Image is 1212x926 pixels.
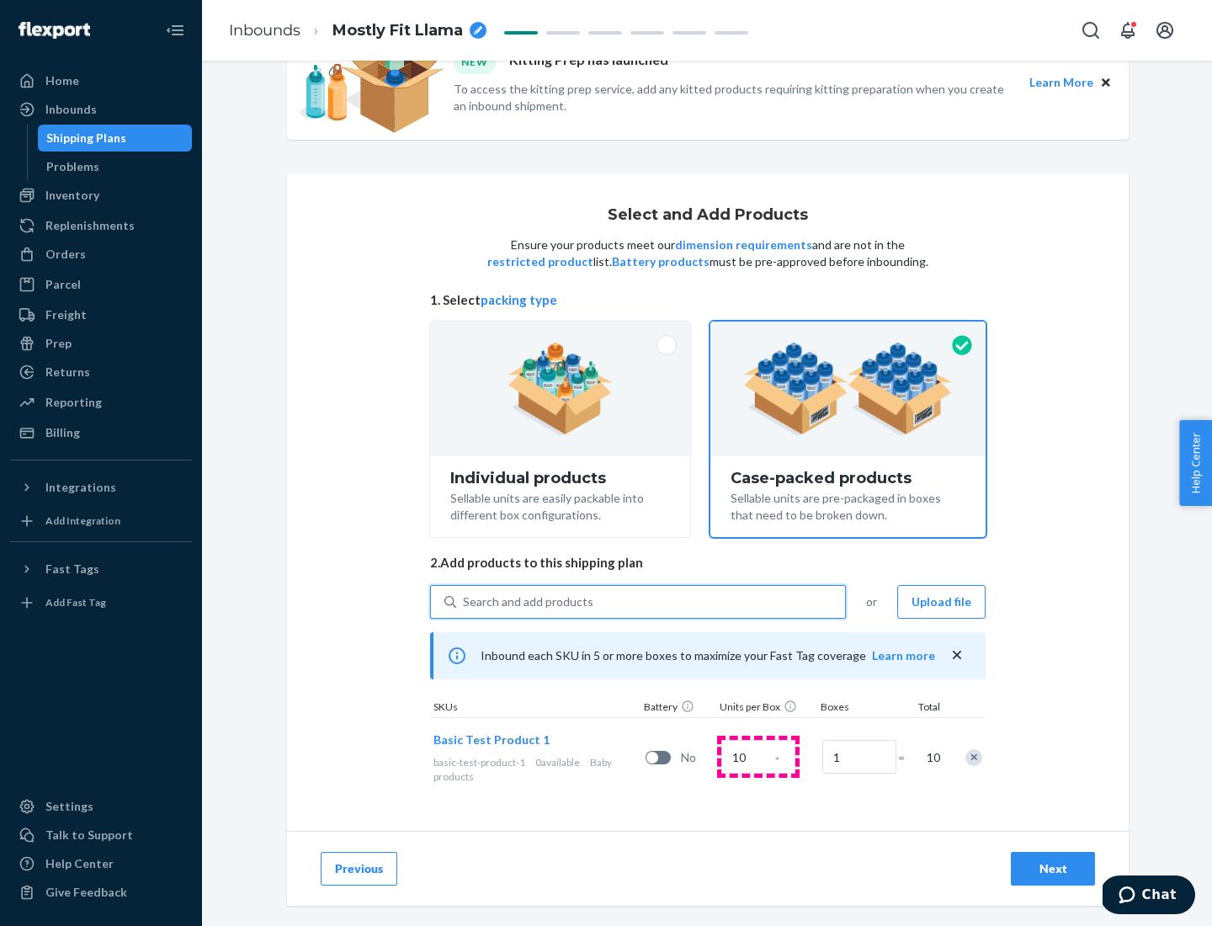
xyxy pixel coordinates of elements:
[681,749,715,766] span: No
[486,237,930,270] p: Ensure your products meet our and are not in the list. must be pre-approved before inbounding.
[965,749,982,766] div: Remove Item
[949,647,965,664] button: close
[641,700,716,717] div: Battery
[463,593,593,610] div: Search and add products
[675,237,812,253] button: dimension requirements
[10,301,192,328] a: Freight
[1074,13,1108,47] button: Open Search Box
[45,884,127,901] div: Give Feedback
[901,700,944,717] div: Total
[1148,13,1182,47] button: Open account menu
[45,246,86,263] div: Orders
[430,554,986,572] span: 2. Add products to this shipping plan
[158,13,192,47] button: Close Navigation
[46,130,126,146] div: Shipping Plans
[45,101,97,118] div: Inbounds
[450,487,670,524] div: Sellable units are easily packable into different box configurations.
[45,217,135,234] div: Replenishments
[45,479,116,496] div: Integrations
[10,212,192,239] a: Replenishments
[10,419,192,446] a: Billing
[45,364,90,381] div: Returns
[10,508,192,535] a: Add Integration
[433,732,550,747] span: Basic Test Product 1
[433,732,550,748] button: Basic Test Product 1
[10,556,192,583] button: Fast Tags
[731,487,965,524] div: Sellable units are pre-packaged in boxes that need to be broken down.
[721,740,795,774] input: Case Quantity
[612,253,710,270] button: Battery products
[10,793,192,820] a: Settings
[481,291,557,309] button: packing type
[508,343,613,435] img: individual-pack.facf35554cb0f1810c75b2bd6df2d64e.png
[45,561,99,577] div: Fast Tags
[45,827,133,844] div: Talk to Support
[10,389,192,416] a: Reporting
[1111,13,1145,47] button: Open notifications
[229,21,300,40] a: Inbounds
[215,6,500,56] ol: breadcrumbs
[433,756,525,769] span: basic-test-product-1
[487,253,593,270] button: restricted product
[45,335,72,352] div: Prep
[731,470,965,487] div: Case-packed products
[10,182,192,209] a: Inventory
[716,700,817,717] div: Units per Box
[10,822,192,849] button: Talk to Support
[38,153,193,180] a: Problems
[10,359,192,386] a: Returns
[332,20,463,42] span: Mostly Fit Llama
[897,585,986,619] button: Upload file
[10,879,192,906] button: Give Feedback
[45,394,102,411] div: Reporting
[608,207,808,224] h1: Select and Add Products
[45,306,87,323] div: Freight
[450,470,670,487] div: Individual products
[10,330,192,357] a: Prep
[433,755,639,784] div: Baby products
[535,756,580,769] span: 0 available
[45,798,93,815] div: Settings
[1025,860,1081,877] div: Next
[45,595,106,609] div: Add Fast Tag
[1179,420,1212,506] button: Help Center
[10,271,192,298] a: Parcel
[10,850,192,877] a: Help Center
[1103,875,1195,918] iframe: Opens a widget where you can chat to one of our agents
[872,647,935,664] button: Learn more
[430,700,641,717] div: SKUs
[1097,73,1115,92] button: Close
[45,276,81,293] div: Parcel
[10,474,192,501] button: Integrations
[509,51,668,73] p: Kitting Prep has launched
[454,81,1014,114] p: To access the kitting prep service, add any kitted products requiring kitting preparation when yo...
[817,700,901,717] div: Boxes
[45,855,114,872] div: Help Center
[454,51,496,73] div: NEW
[1011,852,1095,886] button: Next
[1029,73,1093,92] button: Learn More
[866,593,877,610] span: or
[10,589,192,616] a: Add Fast Tag
[743,343,953,435] img: case-pack.59cecea509d18c883b923b81aeac6d0b.png
[898,749,915,766] span: =
[430,632,986,679] div: Inbound each SKU in 5 or more boxes to maximize your Fast Tag coverage
[10,96,192,123] a: Inbounds
[430,291,986,309] span: 1. Select
[45,187,99,204] div: Inventory
[45,72,79,89] div: Home
[10,67,192,94] a: Home
[38,125,193,152] a: Shipping Plans
[46,158,99,175] div: Problems
[321,852,397,886] button: Previous
[19,22,90,39] img: Flexport logo
[923,749,940,766] span: 10
[822,740,896,774] input: Number of boxes
[45,424,80,441] div: Billing
[45,514,120,528] div: Add Integration
[10,241,192,268] a: Orders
